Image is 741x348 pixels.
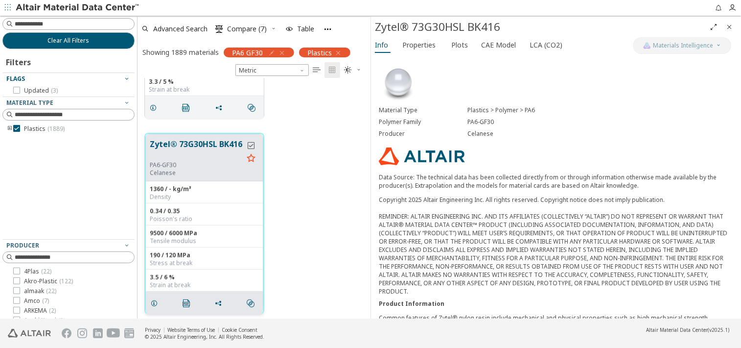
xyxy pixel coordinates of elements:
[530,37,562,53] span: LCA (CO2)
[150,169,243,177] p: Celanese
[150,207,259,215] div: 0.34 / 0.35
[58,316,65,324] span: ( 3 )
[46,287,56,295] span: ( 22 )
[379,173,733,190] p: Data Source: The technical data has been collected directly from or through information otherwise...
[643,42,651,50] img: AI Copilot
[146,294,166,313] button: Details
[379,63,418,102] img: Material Type Image
[222,326,257,333] a: Cookie Consent
[313,66,321,74] i: 
[178,294,199,313] button: PDF Download
[242,294,263,313] button: Similar search
[150,161,243,169] div: PA6-GF30
[6,125,13,133] i: toogle group
[379,106,467,114] div: Material Type
[51,86,58,95] span: ( 3 )
[324,62,340,78] button: Tile View
[8,329,51,338] img: Altair Engineering
[344,66,352,74] i: 
[379,148,465,165] img: Logo - Provider
[379,196,733,296] div: Copyright 2025 Altair Engineering Inc. All rights reserved. Copyright notice does not imply publi...
[24,317,65,324] span: Asahi Kasei
[42,297,49,305] span: ( 7 )
[24,87,58,95] span: Updated
[145,326,161,333] a: Privacy
[6,241,39,249] span: Producer
[178,98,198,118] button: PDF Download
[328,66,336,74] i: 
[150,259,259,267] div: Stress at break
[215,25,223,33] i: 
[646,326,729,333] div: (v2025.1)
[2,240,135,251] button: Producer
[210,294,231,313] button: Share
[653,42,714,50] span: Materials Intelligence
[379,299,733,308] div: Product Information
[6,99,53,107] span: Material Type
[138,78,370,319] div: grid
[451,37,468,53] span: Plots
[183,299,190,307] i: 
[467,118,733,126] div: PA6-GF30
[243,98,264,118] button: Similar search
[375,19,706,35] div: Zytel® 73G30HSL BK416
[24,125,65,133] span: Plastics
[145,333,264,340] div: © 2025 Altair Engineering, Inc. All Rights Reserved.
[379,130,467,138] div: Producer
[150,273,259,281] div: 3.5 / 6 %
[248,104,255,112] i: 
[235,64,309,76] span: Metric
[150,193,259,201] div: Density
[467,130,733,138] div: Celanese
[2,32,135,49] button: Clear All Filters
[167,326,215,333] a: Website Terms of Use
[47,124,65,133] span: ( 1889 )
[182,104,190,112] i: 
[247,299,255,307] i: 
[340,62,366,78] button: Theme
[16,3,140,13] img: Altair Material Data Center
[375,37,388,53] span: Info
[150,215,259,223] div: Poisson's ratio
[153,25,208,32] span: Advanced Search
[149,86,260,94] div: Strain at break
[24,307,56,315] span: ARKEMA
[24,277,73,285] span: Akro-Plastic
[145,98,165,118] button: Details
[24,268,51,275] span: 4Plas
[150,229,259,237] div: 9500 / 6000 MPa
[150,251,259,259] div: 190 / 120 MPa
[59,277,73,285] span: ( 122 )
[24,297,49,305] span: Amco
[721,19,737,35] button: Close
[142,48,219,57] div: Showing 1889 materials
[227,25,267,32] span: Compare (7)
[150,138,243,161] button: Zytel® 73G30HSL BK416
[150,281,259,289] div: Strain at break
[402,37,436,53] span: Properties
[379,118,467,126] div: Polymer Family
[2,97,135,109] button: Material Type
[481,37,516,53] span: CAE Model
[633,37,731,54] button: AI CopilotMaterials Intelligence
[49,306,56,315] span: ( 2 )
[232,48,263,57] span: PA6 GF30
[150,237,259,245] div: Tensile modulus
[2,73,135,85] button: Flags
[48,37,90,45] span: Clear All Filters
[309,62,324,78] button: Table View
[646,326,708,333] span: Altair Material Data Center
[467,106,733,114] div: Plastics > Polymer > PA6
[210,98,231,118] button: Share
[150,185,259,193] div: 1360 / - kg/m³
[41,267,51,275] span: ( 22 )
[149,78,260,86] div: 3.3 / 5 %
[2,49,36,73] div: Filters
[307,48,332,57] span: Plastics
[235,64,309,76] div: Unit System
[243,151,259,167] button: Favorite
[706,19,721,35] button: Full Screen
[297,25,314,32] span: Table
[24,287,56,295] span: almaak
[6,75,25,83] span: Flags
